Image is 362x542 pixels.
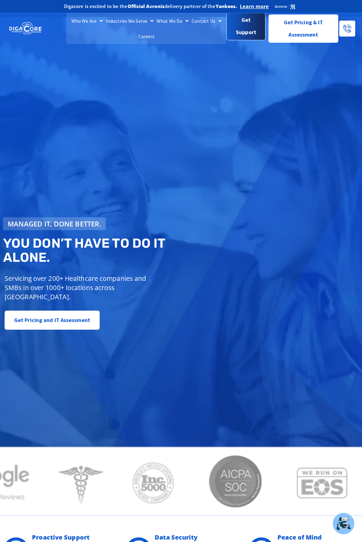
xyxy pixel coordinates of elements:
[155,13,190,29] a: What We Do
[155,534,233,540] h2: Data Security
[277,534,356,540] h2: Peace of Mind
[32,534,110,540] h2: Proactive Support
[64,4,237,9] h2: Digacore is excited to be the delivery partner of the
[14,314,90,326] span: Get Pricing and IT Assessment
[3,217,106,230] a: Managed IT, done better.
[70,13,104,29] a: Who We Are
[216,3,237,9] b: Yankees.
[137,29,156,44] a: Careers
[273,16,333,41] span: Get Pricing & IT Assessment
[240,3,269,10] a: Learn more
[3,236,185,265] h2: You don’t have to do IT alone.
[190,13,223,29] a: Contact Us
[8,220,101,227] span: Managed IT, done better.
[274,3,296,10] img: Acronis
[9,22,42,35] img: DigaCore Technology Consulting
[5,274,152,301] p: Servicing over 200+ Healthcare companies and SMBs in over 1000+ locations across [GEOGRAPHIC_DATA].
[226,12,265,40] a: Get Support
[269,14,338,43] a: Get Pricing & IT Assessment
[128,3,165,9] b: Official Acronis
[232,14,260,38] span: Get Support
[104,13,155,29] a: Industries We Serve
[66,13,226,44] nav: Menu
[5,311,100,330] a: Get Pricing and IT Assessment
